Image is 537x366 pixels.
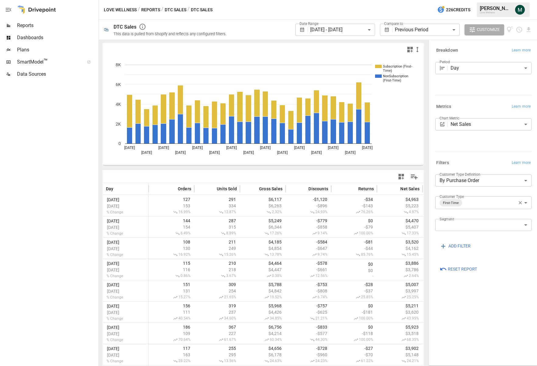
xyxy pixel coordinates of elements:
span: $4,426 [243,310,283,315]
span: 16.92% [152,252,191,257]
span: 315 [197,225,237,230]
span: $6,117 [243,197,283,202]
span: -$27 [334,346,374,351]
button: ADD FILTER [435,241,475,252]
span: $4,464 [243,261,283,266]
span: $4,447 [243,267,283,272]
span: [DATE] [106,353,145,357]
span: 2.64% [380,274,419,278]
button: View documentation [507,24,514,35]
span: $3,902 [380,346,419,351]
text: (First-Time) [383,78,401,82]
button: Customize [465,24,504,35]
span: $5,211 [380,303,419,308]
span: $3,620 [380,310,419,315]
span: [DATE] [106,310,145,315]
text: NonSubscription [383,74,408,78]
span: -$753 [289,282,328,287]
span: -$833 [289,325,328,330]
span: $6,178 [243,352,283,357]
span: [DATE] [106,204,145,209]
button: DTC Sales [165,6,186,14]
span: 100.00% [334,316,374,321]
span: 17.26% [243,231,283,236]
span: 131 [152,288,191,293]
span: 249 [197,246,237,251]
span: -$661 [289,267,328,272]
span: $3,786 [380,267,419,272]
span: SmartModel [17,58,80,66]
span: 163 [152,352,191,357]
span: -$79 [334,225,374,230]
span: -$34 [334,197,374,202]
span: 8.89% [197,231,237,236]
span: 334 [197,203,237,208]
button: Sort [299,185,308,193]
span: % Change [106,338,145,342]
span: 34.60% [197,316,237,321]
span: 12.87% [197,210,237,215]
h6: Breakdown [436,47,458,54]
span: 226 Credits [446,6,470,14]
svg: A chart. [103,56,419,165]
button: Sort [391,185,400,193]
span: -$757 [289,303,328,308]
span: - [334,274,374,278]
span: 85.76% [334,252,374,257]
button: Love Wellness [104,6,137,14]
span: 16.99% [152,210,191,215]
text: Time) [383,69,392,73]
button: Download report [525,26,532,33]
span: Learn more [512,104,531,110]
span: 144 [152,218,191,223]
span: $5,007 [380,282,419,287]
text: 6K [116,82,121,87]
span: $5,223 [380,203,419,208]
span: $5,968 [243,303,283,308]
text: [DATE] [192,146,203,150]
span: [DATE] [106,304,145,309]
span: Returns [358,186,374,192]
span: $0 [334,218,374,223]
span: $3,520 [380,240,419,244]
span: 100.00% [334,231,374,236]
span: 109 [152,331,191,336]
span: Day [106,186,114,192]
span: 2.32% [243,210,283,215]
span: -$181 [334,310,374,315]
button: Manage Columns [407,170,421,184]
span: 4.97% [380,210,419,215]
button: Sort [169,185,177,193]
span: 25.25% [380,295,419,300]
span: 227 [197,331,237,336]
span: % Change [106,295,145,299]
span: Plans [17,46,97,54]
span: Data Sources [17,71,97,78]
span: 9.14% [289,231,328,236]
span: 108 [152,240,191,244]
span: 127 [152,197,191,202]
span: 76.26% [334,210,374,215]
span: [DATE] [106,331,145,336]
span: [DATE] [106,346,145,351]
span: 255 [197,346,237,351]
div: By Purchase Order [435,174,532,187]
span: $4,854 [243,246,283,251]
span: $3,886 [380,261,419,266]
span: % Change [106,316,145,321]
span: Learn more [512,47,531,54]
div: Day [451,62,532,74]
span: $5,249 [243,218,283,223]
div: / [138,6,140,14]
span: Previous Period [395,27,428,33]
span: % Change [106,274,145,278]
span: 186 [152,325,191,330]
text: 2K [116,122,121,126]
span: -$44 [334,246,374,251]
span: $0 [334,303,374,308]
span: $5,788 [243,282,283,287]
label: Period [440,59,450,64]
span: $0 [334,262,374,267]
text: [DATE] [328,146,339,150]
span: 61.22% [334,359,374,364]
